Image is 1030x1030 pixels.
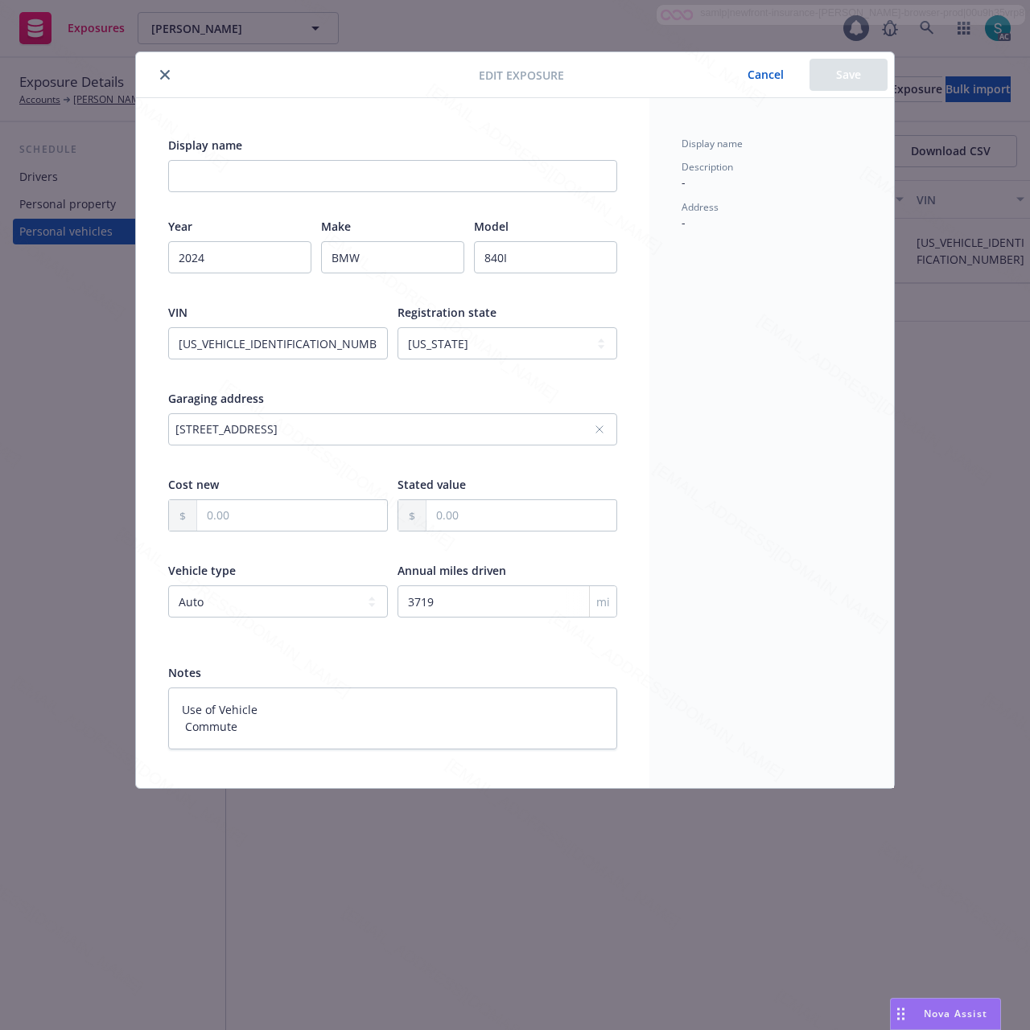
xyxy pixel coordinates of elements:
span: Vehicle type [168,563,236,578]
span: Stated value [398,477,466,492]
button: [STREET_ADDRESS] [168,413,617,445]
span: Display name [168,137,242,153]
span: Model [474,219,509,234]
textarea: Use of Vehicle Commute [168,687,617,749]
span: Registration state [398,305,496,320]
span: Annual miles driven [398,563,506,578]
div: [STREET_ADDRESS] [175,421,594,437]
button: Nova Assist [890,998,1001,1030]
input: 0.00 [197,500,387,531]
div: Drag to move [891,999,911,1029]
span: Nova Assist [924,1007,987,1020]
span: Display name [682,137,743,150]
span: VIN [168,305,187,320]
span: Make [321,219,351,234]
input: 0.00 [426,500,616,531]
button: close [155,65,175,84]
span: Address [682,200,719,214]
span: Description [682,160,733,174]
span: Notes [168,665,201,680]
span: Cost new [168,477,219,492]
span: - [682,215,686,230]
span: mi [596,593,610,610]
span: Edit exposure [479,67,564,84]
span: Year [168,219,192,234]
span: Garaging address [168,391,264,406]
button: Cancel [722,59,810,91]
span: - [682,174,686,190]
